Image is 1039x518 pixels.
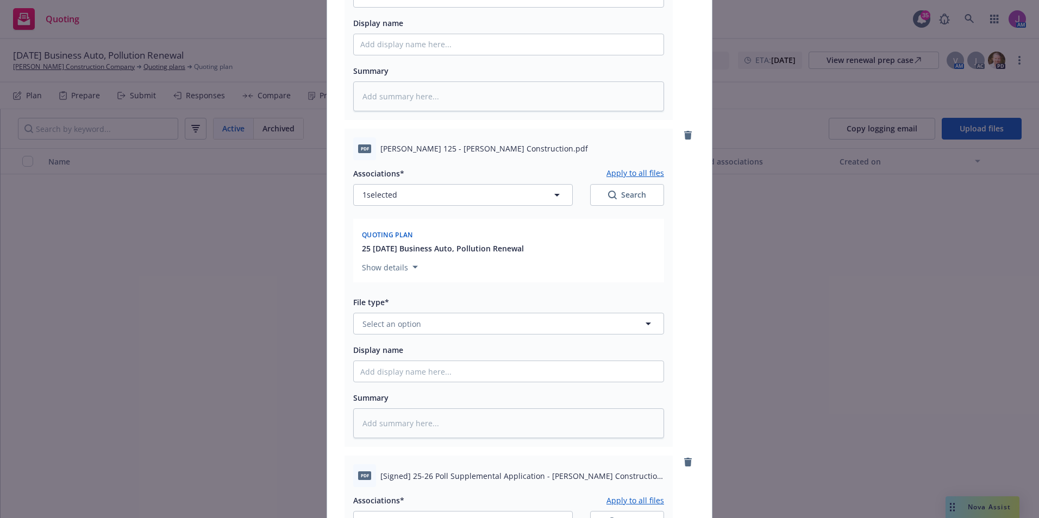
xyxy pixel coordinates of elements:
[362,230,413,239] span: Quoting plan
[362,318,421,330] span: Select an option
[354,34,664,55] input: Add display name here...
[681,456,694,469] a: remove
[358,471,371,479] span: pdf
[681,129,694,142] a: remove
[590,184,664,206] button: SearchSearch
[353,313,664,334] button: Select an option
[353,495,404,506] span: Associations*
[353,66,389,76] span: Summary
[380,143,588,154] span: [PERSON_NAME] 125 - [PERSON_NAME] Construction.pdf
[353,184,573,206] button: 1selected
[353,393,389,403] span: Summary
[353,18,403,28] span: Display name
[362,243,524,254] button: 25 [DATE] Business Auto, Pollution Renewal
[353,297,389,307] span: File type*
[606,494,664,507] button: Apply to all files
[358,261,422,274] button: Show details
[380,470,664,482] span: [Signed] 25-26 Poll Supplemental Application - [PERSON_NAME] Construction Company.pdf
[354,361,664,382] input: Add display name here...
[608,189,646,200] div: Search
[353,345,403,355] span: Display name
[353,168,404,179] span: Associations*
[362,189,397,200] span: 1 selected
[606,167,664,180] button: Apply to all files
[608,191,617,199] svg: Search
[358,144,371,153] span: pdf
